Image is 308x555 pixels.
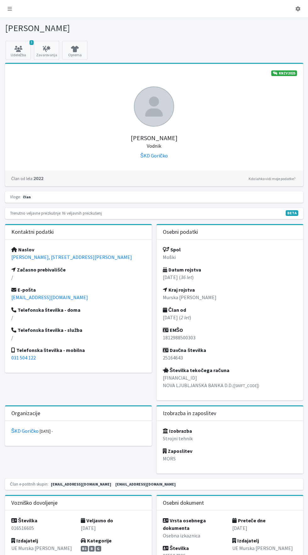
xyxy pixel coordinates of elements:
[6,41,31,60] a: 3 Udeležba
[271,70,297,76] a: KNZV2025
[163,253,297,261] p: Moški
[140,152,168,159] a: ŠKD Goričko
[163,347,206,353] strong: Davčna številka
[247,175,297,183] a: Kdo lahko vidi moje podatke?
[81,537,112,544] strong: Kategorije
[10,194,21,199] small: Vloge:
[81,517,113,524] strong: Veljavno do
[30,40,34,45] span: 3
[11,537,38,544] strong: Izdajatelj
[163,267,201,273] strong: Datum rojstva
[89,546,95,552] span: B
[163,354,297,361] p: 25164643
[11,307,81,313] strong: Telefonska številka - doma
[40,429,53,434] small: [DATE] -
[163,517,206,531] strong: Vrsta osebnega dokumenta
[163,500,204,506] h3: Osebni dokument
[62,41,87,60] a: Oprema
[81,524,146,532] p: [DATE]
[11,287,36,293] strong: E-pošta
[163,532,228,539] p: Osebna izkaznica
[10,211,61,216] small: Trenutno veljavne preizkušnje:
[11,517,38,524] strong: Številka
[163,229,198,235] h3: Osebni podatki
[81,546,88,552] span: B1
[163,367,229,373] strong: Številka tekočega računa
[11,246,34,253] strong: Naslov
[11,267,66,273] strong: Začasno prebivališče
[11,354,36,361] a: 031 504 122
[163,307,186,313] strong: Član od
[49,481,113,487] span: [EMAIL_ADDRESS][DOMAIN_NAME]
[22,194,32,200] span: član
[11,314,146,321] p: /
[11,347,85,353] strong: Telefonska številka - mobilna
[163,428,192,434] strong: Izobrazba
[232,544,297,552] p: UE Murska [PERSON_NAME]
[62,211,102,216] small: Ni veljavnih preizkušenj
[163,273,297,281] p: [DATE] ( )
[232,524,297,532] p: [DATE]
[11,294,88,300] a: [EMAIL_ADDRESS][DOMAIN_NAME]
[114,481,177,487] span: [EMAIL_ADDRESS][DOMAIN_NAME]
[163,435,297,442] p: Strojni tehnik
[232,517,266,524] strong: Preteče dne
[11,327,83,333] strong: Telefonska številka - služba
[163,374,297,389] p: [FINANCIAL_ID] NOVA LJUBLJANSKA BANKA D.D.
[11,254,132,260] a: [PERSON_NAME], [STREET_ADDRESS][PERSON_NAME]
[233,383,259,388] small: ([SWIFT_CODE])
[11,544,76,552] p: UE Murska [PERSON_NAME]
[163,334,297,341] p: 1812988500303
[11,229,54,235] h3: Kontaktni podatki
[163,314,297,321] p: [DATE] ( )
[163,294,297,301] p: Murska [PERSON_NAME]
[11,500,58,506] h3: Vozniško dovoljenje
[147,143,161,149] small: Vodnik
[11,175,43,181] strong: 2022
[11,273,146,281] p: /
[232,537,259,544] strong: Izdajatelj
[96,546,102,552] span: G
[10,481,49,486] small: Član e-poštnih skupin:
[163,246,181,253] strong: Spol
[163,455,297,462] p: MORS
[286,210,298,216] span: V fazi razvoja
[163,287,195,293] strong: Kraj rojstva
[163,545,189,551] strong: Številka
[11,334,146,341] p: /
[163,410,216,417] h3: Izobrazba in zaposlitev
[5,23,152,34] h1: [PERSON_NAME]
[11,176,33,181] small: Član od leta:
[163,327,183,333] strong: EMŠO
[34,41,59,60] a: Zavarovanja
[11,410,40,417] h3: Organizacije
[11,127,297,149] h5: [PERSON_NAME]
[181,274,192,280] em: 36 let
[11,428,39,434] a: ŠKD Goričko
[11,524,76,532] p: 016516605
[163,448,192,454] strong: Zaposlitev
[181,314,190,321] em: 2 let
